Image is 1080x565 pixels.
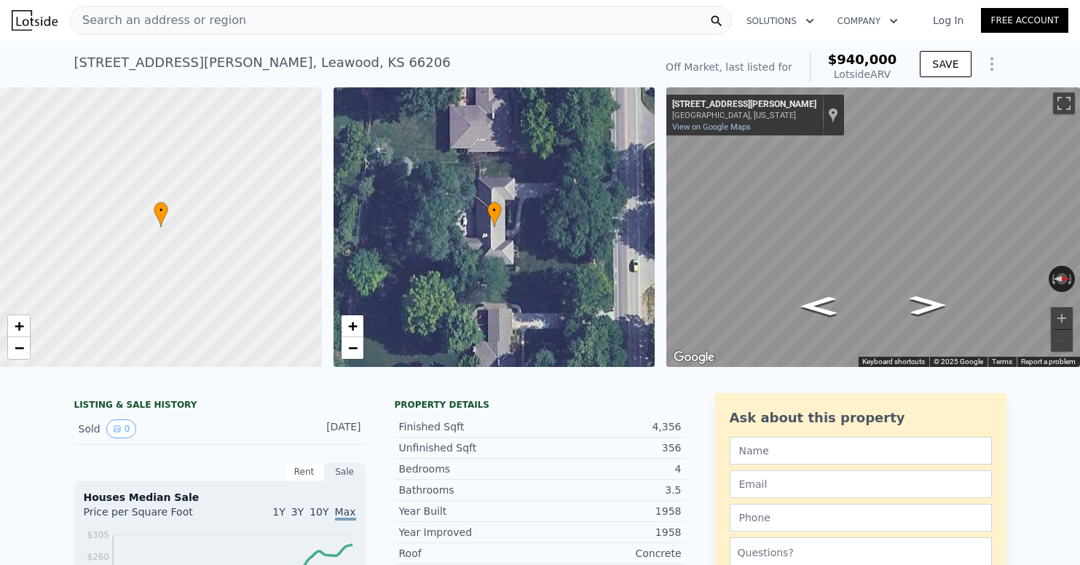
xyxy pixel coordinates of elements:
[730,437,992,465] input: Name
[71,12,246,29] span: Search an address or region
[79,419,208,438] div: Sold
[74,399,366,414] div: LISTING & SALE HISTORY
[672,122,751,132] a: View on Google Maps
[15,339,24,357] span: −
[672,99,816,111] div: [STREET_ADDRESS][PERSON_NAME]
[540,504,682,518] div: 1958
[1051,307,1073,329] button: Zoom in
[672,111,816,120] div: [GEOGRAPHIC_DATA], [US_STATE]
[992,357,1012,366] a: Terms (opens in new tab)
[296,419,361,438] div: [DATE]
[399,525,540,540] div: Year Improved
[1049,266,1057,292] button: Rotate counterclockwise
[335,506,356,521] span: Max
[15,317,24,335] span: +
[1068,266,1076,292] button: Rotate clockwise
[342,337,363,359] a: Zoom out
[540,546,682,561] div: Concrete
[1051,330,1073,352] button: Zoom out
[487,204,502,217] span: •
[540,483,682,497] div: 3.5
[310,506,328,518] span: 10Y
[666,60,792,74] div: Off Market, last listed for
[342,315,363,337] a: Zoom in
[74,52,451,73] div: [STREET_ADDRESS][PERSON_NAME] , Leawood , KS 66206
[540,462,682,476] div: 4
[977,50,1006,79] button: Show Options
[828,107,838,123] a: Show location on map
[8,337,30,359] a: Zoom out
[487,202,502,227] div: •
[399,483,540,497] div: Bathrooms
[399,546,540,561] div: Roof
[915,13,981,28] a: Log In
[920,51,971,77] button: SAVE
[347,339,357,357] span: −
[8,315,30,337] a: Zoom in
[735,8,826,34] button: Solutions
[106,419,137,438] button: View historical data
[1021,357,1076,366] a: Report a problem
[399,440,540,455] div: Unfinished Sqft
[540,419,682,434] div: 4,356
[84,490,356,505] div: Houses Median Sale
[154,204,168,217] span: •
[12,10,58,31] img: Lotside
[284,462,325,481] div: Rent
[828,67,897,82] div: Lotside ARV
[84,505,220,528] div: Price per Square Foot
[730,470,992,498] input: Email
[399,419,540,434] div: Finished Sqft
[934,357,983,366] span: © 2025 Google
[399,504,540,518] div: Year Built
[666,87,1080,367] div: Street View
[272,506,285,518] span: 1Y
[894,291,962,320] path: Go North, Lee Blvd
[730,408,992,428] div: Ask about this property
[540,525,682,540] div: 1958
[828,52,897,67] span: $940,000
[826,8,910,34] button: Company
[981,8,1068,33] a: Free Account
[666,87,1080,367] div: Map
[670,348,718,367] a: Open this area in Google Maps (opens a new window)
[291,506,304,518] span: 3Y
[87,552,109,562] tspan: $260
[862,357,925,367] button: Keyboard shortcuts
[395,399,686,411] div: Property details
[730,504,992,532] input: Phone
[1053,92,1075,114] button: Toggle fullscreen view
[154,202,168,227] div: •
[347,317,357,335] span: +
[399,462,540,476] div: Bedrooms
[670,348,718,367] img: Google
[87,530,109,540] tspan: $305
[540,440,682,455] div: 356
[785,292,853,320] path: Go South, Lee Blvd
[325,462,366,481] div: Sale
[1049,273,1075,284] button: Reset the view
